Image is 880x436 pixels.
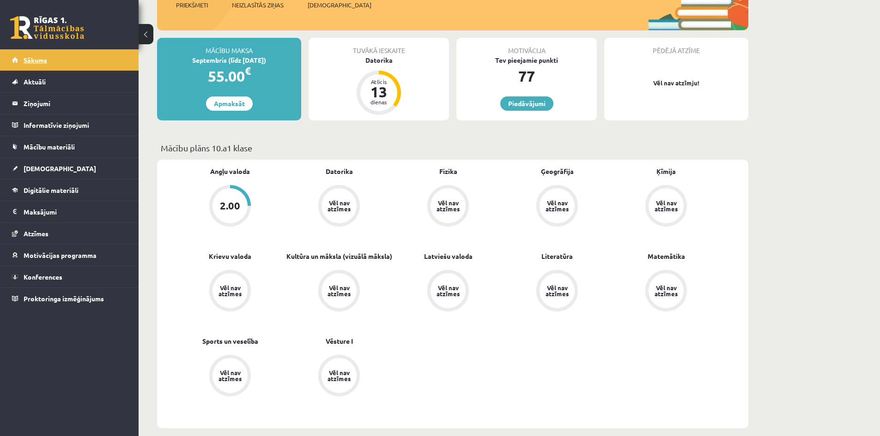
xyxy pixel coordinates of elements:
a: Konferences [12,266,127,287]
a: Vēl nav atzīmes [612,270,721,313]
a: Proktoringa izmēģinājums [12,288,127,309]
a: Angļu valoda [210,167,250,176]
a: Datorika Atlicis 13 dienas [309,55,449,116]
span: Aktuāli [24,78,46,86]
span: Digitālie materiāli [24,186,79,194]
a: Atzīmes [12,223,127,244]
a: Apmaksāt [206,96,253,111]
legend: Maksājumi [24,201,127,222]
a: Literatūra [541,251,573,261]
a: Mācību materiāli [12,136,127,157]
div: Mācību maksa [157,38,301,55]
div: Motivācija [456,38,597,55]
span: Sākums [24,56,47,64]
div: 77 [456,65,597,87]
div: Vēl nav atzīmes [544,200,570,212]
a: Vēl nav atzīmes [285,185,394,228]
a: Vēl nav atzīmes [285,355,394,398]
span: Motivācijas programma [24,251,97,259]
a: Ķīmija [656,167,676,176]
a: Maksājumi [12,201,127,222]
span: Proktoringa izmēģinājums [24,294,104,303]
div: 13 [365,84,393,99]
a: Sākums [12,49,127,71]
a: Aktuāli [12,71,127,92]
a: Digitālie materiāli [12,179,127,201]
a: Vēl nav atzīmes [394,185,503,228]
a: Sports un veselība [202,336,258,346]
a: Krievu valoda [209,251,251,261]
a: Piedāvājumi [500,96,553,111]
a: Vēsture I [326,336,353,346]
div: Vēl nav atzīmes [544,285,570,297]
span: Mācību materiāli [24,143,75,151]
a: Ģeogrāfija [541,167,574,176]
div: Vēl nav atzīmes [326,370,352,382]
a: Datorika [326,167,353,176]
span: Konferences [24,273,62,281]
a: Vēl nav atzīmes [394,270,503,313]
a: Fizika [439,167,457,176]
div: Vēl nav atzīmes [653,200,679,212]
div: Vēl nav atzīmes [326,285,352,297]
a: Informatīvie ziņojumi [12,114,127,136]
div: dienas [365,99,393,105]
a: Vēl nav atzīmes [503,270,612,313]
div: Vēl nav atzīmes [217,370,243,382]
a: Matemātika [648,251,685,261]
div: Vēl nav atzīmes [326,200,352,212]
div: Vēl nav atzīmes [435,200,461,212]
div: 2.00 [220,201,240,211]
a: Vēl nav atzīmes [285,270,394,313]
a: Vēl nav atzīmes [176,270,285,313]
a: Kultūra un māksla (vizuālā māksla) [286,251,392,261]
div: Tuvākā ieskaite [309,38,449,55]
div: Vēl nav atzīmes [435,285,461,297]
span: [DEMOGRAPHIC_DATA] [308,0,371,10]
a: Ziņojumi [12,93,127,114]
legend: Ziņojumi [24,93,127,114]
div: Vēl nav atzīmes [653,285,679,297]
span: [DEMOGRAPHIC_DATA] [24,164,96,173]
div: Vēl nav atzīmes [217,285,243,297]
a: Vēl nav atzīmes [176,355,285,398]
a: Vēl nav atzīmes [503,185,612,228]
div: Septembris (līdz [DATE]) [157,55,301,65]
p: Vēl nav atzīmju! [609,78,744,88]
a: 2.00 [176,185,285,228]
div: Tev pieejamie punkti [456,55,597,65]
p: Mācību plāns 10.a1 klase [161,142,745,154]
a: Vēl nav atzīmes [612,185,721,228]
div: Atlicis [365,79,393,84]
a: Rīgas 1. Tālmācības vidusskola [10,16,84,39]
span: Neizlasītās ziņas [232,0,284,10]
a: Latviešu valoda [424,251,473,261]
span: € [245,64,251,78]
div: Pēdējā atzīme [604,38,748,55]
a: Motivācijas programma [12,245,127,266]
legend: Informatīvie ziņojumi [24,114,127,136]
a: [DEMOGRAPHIC_DATA] [12,158,127,179]
div: 55.00 [157,65,301,87]
span: Priekšmeti [176,0,208,10]
div: Datorika [309,55,449,65]
span: Atzīmes [24,229,49,238]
